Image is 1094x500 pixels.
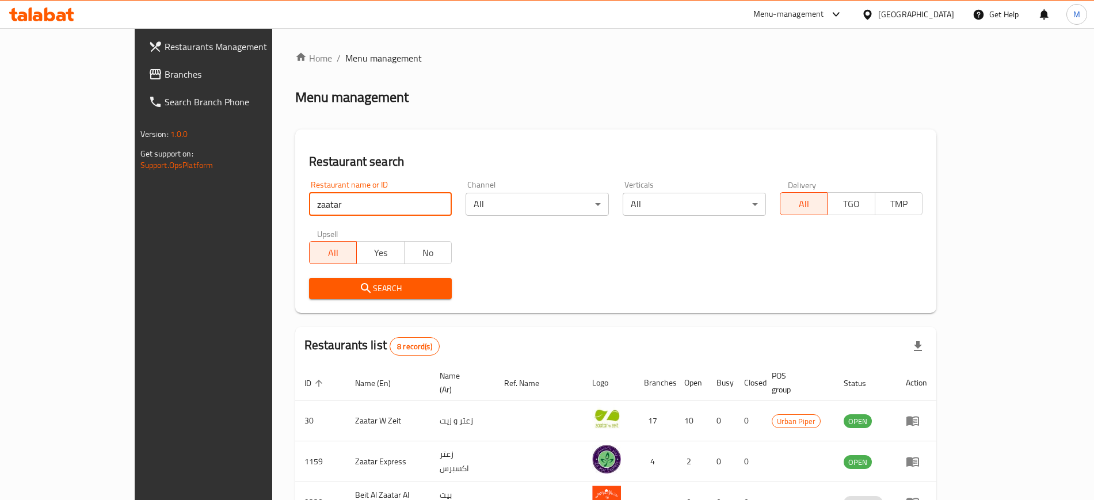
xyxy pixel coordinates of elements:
a: Branches [139,60,317,88]
div: Menu [906,414,927,428]
span: Urban Piper [772,415,820,428]
span: TMP [880,196,918,212]
span: All [785,196,824,212]
a: Restaurants Management [139,33,317,60]
th: Closed [735,365,763,400]
span: Name (En) [355,376,406,390]
span: Branches [165,67,308,81]
td: زعتر اكسبرس [430,441,495,482]
span: Status [844,376,881,390]
button: Search [309,278,452,299]
div: Menu [906,455,927,468]
th: Action [897,365,936,400]
td: 17 [635,400,675,441]
span: Version: [140,127,169,142]
span: Search [318,281,443,296]
td: زعتر و زيت [430,400,495,441]
button: All [780,192,828,215]
th: Logo [583,365,635,400]
td: 10 [675,400,707,441]
button: TGO [827,192,875,215]
td: 2 [675,441,707,482]
span: Yes [361,245,400,261]
div: [GEOGRAPHIC_DATA] [878,8,954,21]
button: No [404,241,452,264]
a: Search Branch Phone [139,88,317,116]
h2: Restaurant search [309,153,923,170]
th: Branches [635,365,675,400]
button: TMP [875,192,923,215]
button: Yes [356,241,405,264]
td: 0 [707,441,735,482]
span: Search Branch Phone [165,95,308,109]
td: 0 [735,441,763,482]
span: Ref. Name [504,376,554,390]
div: Export file [904,333,932,360]
div: OPEN [844,455,872,469]
span: TGO [832,196,871,212]
li: / [337,51,341,65]
span: OPEN [844,456,872,469]
input: Search for restaurant name or ID.. [309,193,452,216]
img: Zaatar Express [592,445,621,474]
td: 30 [295,400,346,441]
img: Zaatar W Zeit [592,404,621,433]
th: Busy [707,365,735,400]
nav: breadcrumb [295,51,937,65]
span: All [314,245,353,261]
label: Upsell [317,230,338,238]
label: Delivery [788,181,817,189]
span: OPEN [844,415,872,428]
span: Menu management [345,51,422,65]
span: 1.0.0 [170,127,188,142]
th: Open [675,365,707,400]
span: M [1073,8,1080,21]
span: POS group [772,369,821,396]
button: All [309,241,357,264]
div: All [466,193,609,216]
span: Restaurants Management [165,40,308,54]
span: Get support on: [140,146,193,161]
div: OPEN [844,414,872,428]
td: Zaatar Express [346,441,430,482]
span: ID [304,376,326,390]
td: 4 [635,441,675,482]
td: 0 [707,400,735,441]
td: 1159 [295,441,346,482]
a: Support.OpsPlatform [140,158,214,173]
td: 0 [735,400,763,441]
span: 8 record(s) [390,341,439,352]
h2: Menu management [295,88,409,106]
span: Name (Ar) [440,369,481,396]
div: Menu-management [753,7,824,21]
div: All [623,193,766,216]
h2: Restaurants list [304,337,440,356]
span: No [409,245,448,261]
td: Zaatar W Zeit [346,400,430,441]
